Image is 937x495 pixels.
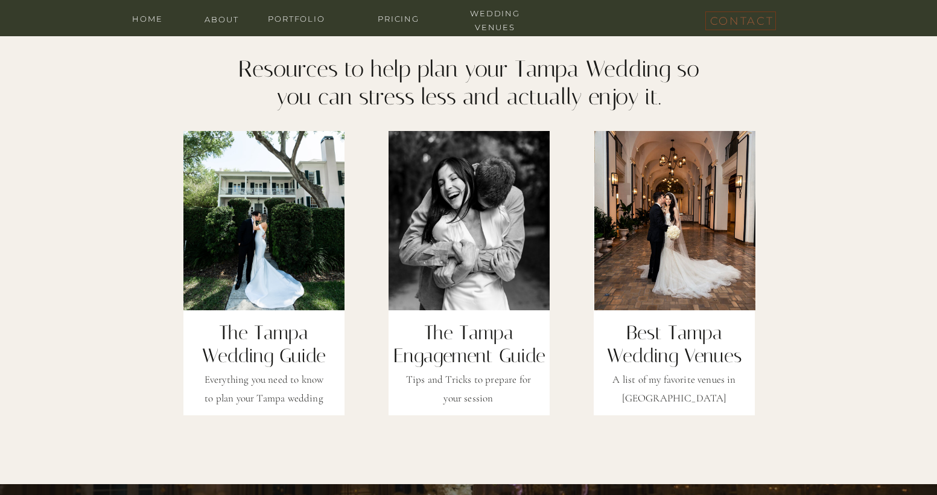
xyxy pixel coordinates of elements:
[406,371,532,409] a: Tips and Tricks to prepare for your session
[232,56,705,113] h2: Resources to help plan your Tampa Wedding so you can stress less and actually enjoy it.
[203,371,325,409] a: Everything you need to know to plan your Tampa wedding
[363,12,435,24] a: Pricing
[124,12,172,24] a: home
[459,7,532,18] a: wedding venues
[710,11,770,25] a: contact
[184,321,345,345] a: The Tampa Wedding Guide
[594,321,755,345] a: Best Tampa Wedding Venues
[612,371,737,409] a: A list of my favorite venues in [GEOGRAPHIC_DATA]
[198,13,246,24] a: about
[261,12,333,24] a: portfolio
[389,321,550,345] a: The Tampa Engagement Guide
